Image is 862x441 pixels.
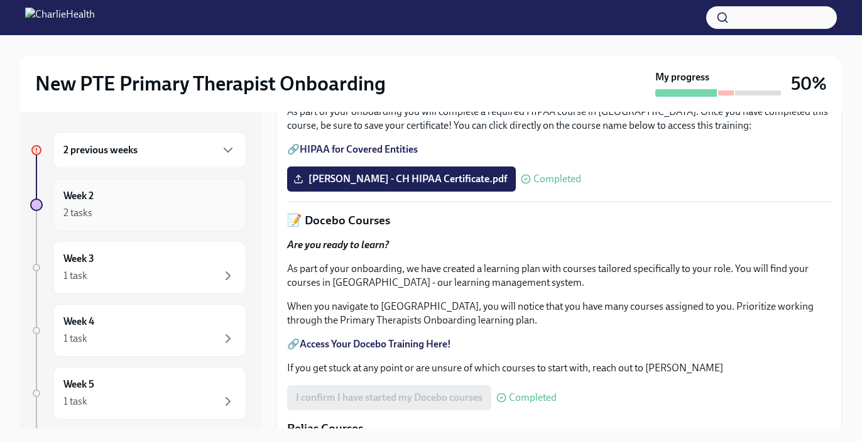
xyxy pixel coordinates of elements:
a: HIPAA for Covered Entities [300,143,418,155]
a: Week 31 task [30,241,246,294]
a: Week 41 task [30,304,246,357]
p: 🔗 [287,337,831,351]
div: 1 task [63,332,87,346]
p: 🔗 [287,143,831,156]
div: 2 tasks [63,206,92,220]
h6: Week 4 [63,315,94,329]
a: Week 22 tasks [30,178,246,231]
label: [PERSON_NAME] - CH HIPAA Certificate.pdf [287,166,516,192]
div: 1 task [63,395,87,408]
h3: 50% [791,72,827,95]
p: 📝 Docebo Courses [287,212,831,229]
a: Week 51 task [30,367,246,420]
h6: Week 3 [63,252,94,266]
p: If you get stuck at any point or are unsure of which courses to start with, reach out to [PERSON_... [287,361,831,375]
strong: Are you ready to learn? [287,239,389,251]
h6: Week 2 [63,189,94,203]
span: Completed [509,393,557,403]
div: 2 previous weeks [53,132,246,168]
p: As part of your onboarding, we have created a learning plan with courses tailored specifically to... [287,262,831,290]
span: [PERSON_NAME] - CH HIPAA Certificate.pdf [296,173,507,185]
a: Access Your Docebo Training Here! [300,338,451,350]
p: Relias Courses [287,420,831,437]
div: 1 task [63,269,87,283]
p: When you navigate to [GEOGRAPHIC_DATA], you will notice that you have many courses assigned to yo... [287,300,831,327]
span: Completed [533,174,581,184]
h6: 2 previous weeks [63,143,138,157]
img: CharlieHealth [25,8,95,28]
h2: New PTE Primary Therapist Onboarding [35,71,386,96]
h6: Week 5 [63,378,94,391]
p: As part of your onboarding you will complete a required HIPAA course in [GEOGRAPHIC_DATA]. Once y... [287,105,831,133]
strong: My progress [655,70,709,84]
